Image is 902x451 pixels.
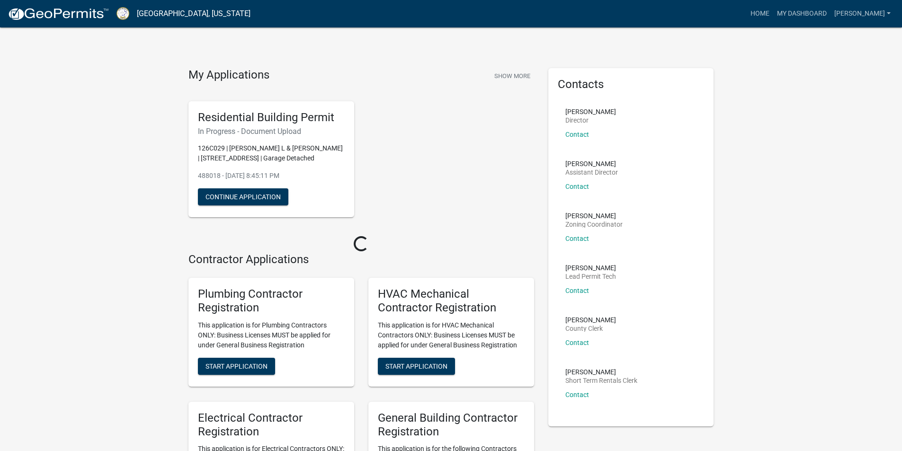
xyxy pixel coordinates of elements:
a: Contact [565,183,589,190]
p: [PERSON_NAME] [565,108,616,115]
p: 126C029 | [PERSON_NAME] L & [PERSON_NAME] | [STREET_ADDRESS] | Garage Detached [198,143,345,163]
h5: HVAC Mechanical Contractor Registration [378,287,525,315]
p: Short Term Rentals Clerk [565,377,637,384]
p: [PERSON_NAME] [565,317,616,323]
h4: Contractor Applications [188,253,534,266]
p: Director [565,117,616,124]
a: Contact [565,391,589,398]
p: [PERSON_NAME] [565,265,616,271]
p: This application is for Plumbing Contractors ONLY: Business Licenses MUST be applied for under Ge... [198,320,345,350]
h5: Plumbing Contractor Registration [198,287,345,315]
a: Home [747,5,773,23]
p: County Clerk [565,325,616,332]
p: 488018 - [DATE] 8:45:11 PM [198,171,345,181]
button: Show More [491,68,534,84]
h5: Electrical Contractor Registration [198,411,345,439]
a: Contact [565,235,589,242]
p: Zoning Coordinator [565,221,623,228]
p: [PERSON_NAME] [565,160,618,167]
p: Assistant Director [565,169,618,176]
p: This application is for HVAC Mechanical Contractors ONLY: Business Licenses MUST be applied for u... [378,320,525,350]
p: [PERSON_NAME] [565,212,623,219]
span: Start Application [385,362,447,370]
a: [PERSON_NAME] [831,5,894,23]
p: Lead Permit Tech [565,273,616,280]
p: [PERSON_NAME] [565,369,637,375]
h4: My Applications [188,68,269,82]
a: [GEOGRAPHIC_DATA], [US_STATE] [137,6,250,22]
button: Continue Application [198,188,288,205]
button: Start Application [378,358,455,375]
img: Putnam County, Georgia [116,7,129,20]
button: Start Application [198,358,275,375]
span: Start Application [205,362,268,370]
h5: Contacts [558,78,705,91]
a: My Dashboard [773,5,831,23]
a: Contact [565,339,589,346]
h5: Residential Building Permit [198,111,345,124]
h5: General Building Contractor Registration [378,411,525,439]
h6: In Progress - Document Upload [198,127,345,136]
a: Contact [565,287,589,294]
a: Contact [565,131,589,138]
